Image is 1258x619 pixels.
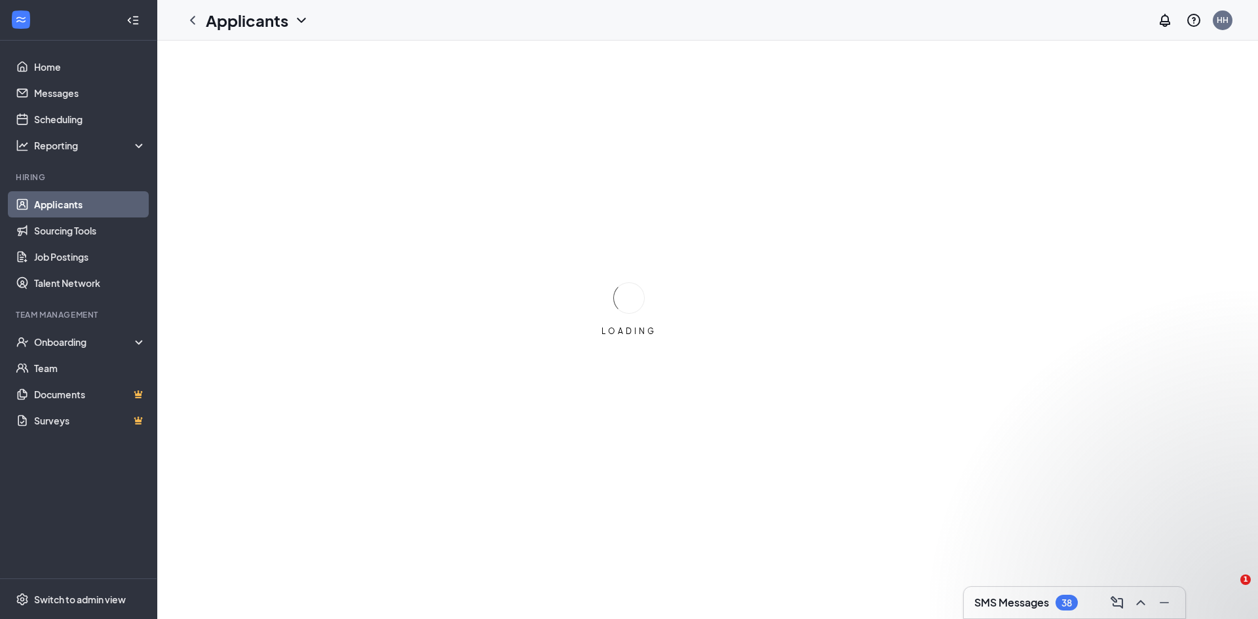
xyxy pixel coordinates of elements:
[16,335,29,348] svg: UserCheck
[1133,595,1149,610] svg: ChevronUp
[1061,597,1072,609] div: 38
[34,139,147,152] div: Reporting
[1217,14,1229,26] div: HH
[1240,574,1251,585] span: 1
[1109,595,1125,610] svg: ComposeMessage
[1213,574,1245,606] iframe: Intercom live chat
[34,335,135,348] div: Onboarding
[34,270,146,296] a: Talent Network
[34,54,146,80] a: Home
[1157,12,1173,28] svg: Notifications
[1107,592,1128,613] button: ComposeMessage
[185,12,200,28] svg: ChevronLeft
[596,326,662,337] div: LOADING
[34,355,146,381] a: Team
[294,12,309,28] svg: ChevronDown
[34,106,146,132] a: Scheduling
[34,217,146,244] a: Sourcing Tools
[34,381,146,407] a: DocumentsCrown
[1154,592,1175,613] button: Minimize
[16,593,29,606] svg: Settings
[16,139,29,152] svg: Analysis
[1156,595,1172,610] svg: Minimize
[34,593,126,606] div: Switch to admin view
[16,172,143,183] div: Hiring
[206,9,288,31] h1: Applicants
[126,14,140,27] svg: Collapse
[34,191,146,217] a: Applicants
[1130,592,1151,613] button: ChevronUp
[34,80,146,106] a: Messages
[14,13,28,26] svg: WorkstreamLogo
[34,244,146,270] a: Job Postings
[1186,12,1202,28] svg: QuestionInfo
[974,595,1049,610] h3: SMS Messages
[34,407,146,434] a: SurveysCrown
[16,309,143,320] div: Team Management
